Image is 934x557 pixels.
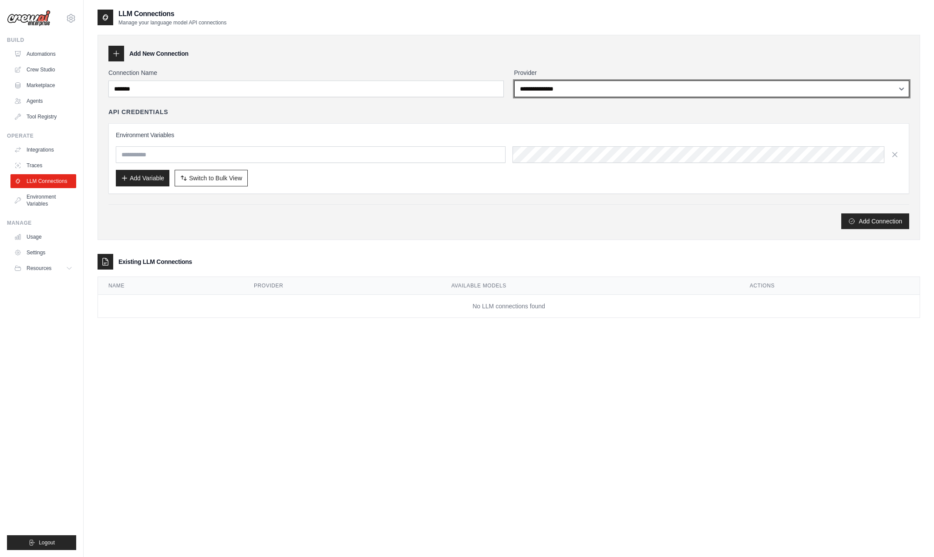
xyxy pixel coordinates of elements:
h3: Add New Connection [129,49,189,58]
button: Resources [10,261,76,275]
h3: Existing LLM Connections [118,257,192,266]
button: Logout [7,535,76,550]
span: Resources [27,265,51,272]
span: Logout [39,539,55,546]
a: LLM Connections [10,174,76,188]
th: Actions [739,277,920,295]
a: Tool Registry [10,110,76,124]
a: Automations [10,47,76,61]
button: Add Variable [116,170,169,186]
a: Agents [10,94,76,108]
h3: Environment Variables [116,131,902,139]
a: Integrations [10,143,76,157]
h2: LLM Connections [118,9,226,19]
label: Provider [514,68,910,77]
a: Settings [10,246,76,260]
td: No LLM connections found [98,295,920,318]
img: Logo [7,10,51,27]
div: Operate [7,132,76,139]
h4: API Credentials [108,108,168,116]
a: Traces [10,159,76,172]
button: Switch to Bulk View [175,170,248,186]
a: Crew Studio [10,63,76,77]
th: Available Models [441,277,739,295]
a: Usage [10,230,76,244]
th: Provider [243,277,441,295]
p: Manage your language model API connections [118,19,226,26]
span: Switch to Bulk View [189,174,242,182]
th: Name [98,277,243,295]
label: Connection Name [108,68,504,77]
a: Environment Variables [10,190,76,211]
iframe: Chat Widget [890,515,934,557]
button: Add Connection [841,213,909,229]
div: Manage [7,219,76,226]
div: Build [7,37,76,44]
a: Marketplace [10,78,76,92]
